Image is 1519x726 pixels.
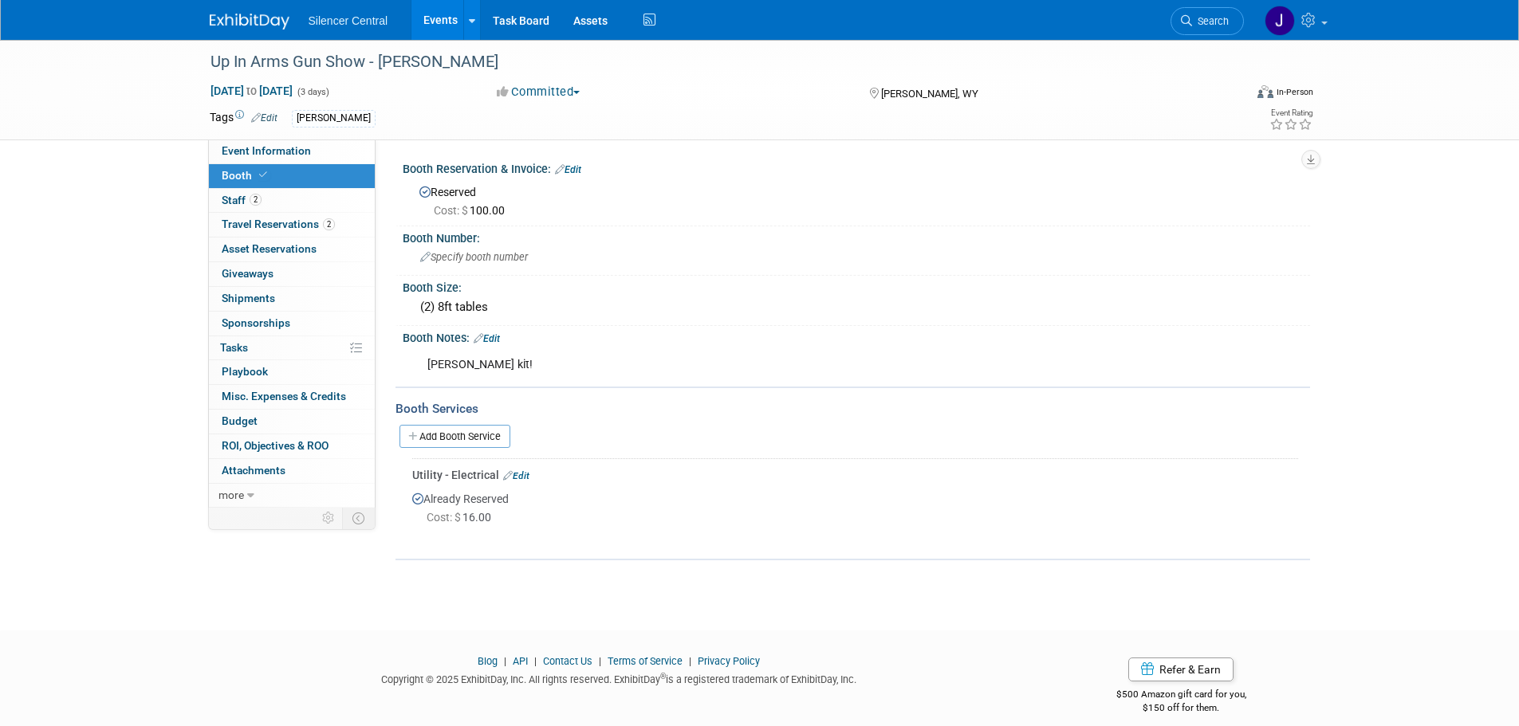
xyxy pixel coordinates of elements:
div: Booth Reservation & Invoice: [403,157,1310,178]
span: Cost: $ [427,511,462,524]
a: Travel Reservations2 [209,213,375,237]
div: Event Rating [1269,109,1312,117]
div: (2) 8ft tables [415,295,1298,320]
span: Travel Reservations [222,218,335,230]
span: Shipments [222,292,275,304]
span: 2 [250,194,262,206]
div: [PERSON_NAME] [292,110,376,127]
div: Up In Arms Gun Show - [PERSON_NAME] [205,48,1220,77]
a: Edit [555,164,581,175]
span: Attachments [222,464,285,477]
a: Budget [209,410,375,434]
sup: ® [660,672,666,681]
td: Personalize Event Tab Strip [315,508,343,528]
div: In-Person [1276,86,1313,98]
span: [DATE] [DATE] [210,84,293,98]
a: Shipments [209,287,375,311]
span: Staff [222,194,262,206]
a: Asset Reservations [209,237,375,261]
span: 2 [323,218,335,230]
span: Misc. Expenses & Credits [222,390,346,402]
span: 16.00 [427,511,498,524]
a: Sponsorships [209,312,375,336]
span: Asset Reservations [222,242,317,255]
span: Cost: $ [434,204,470,217]
div: Reserved [415,180,1298,218]
img: Jessica Crawford [1265,6,1295,36]
a: Booth [209,164,375,188]
a: Staff2 [209,189,375,213]
button: Committed [491,84,586,100]
a: ROI, Objectives & ROO [209,434,375,458]
a: Tasks [209,336,375,360]
a: more [209,484,375,508]
span: Budget [222,414,258,427]
a: Blog [478,655,498,667]
a: Edit [474,333,500,344]
div: Booth Number: [403,226,1310,246]
span: | [685,655,695,667]
a: API [513,655,528,667]
span: | [500,655,510,667]
span: Giveaways [222,267,273,280]
span: Search [1192,15,1229,27]
a: Edit [251,112,277,124]
div: Booth Notes: [403,326,1310,347]
a: Contact Us [543,655,592,667]
a: Refer & Earn [1128,657,1234,681]
a: Terms of Service [608,655,683,667]
td: Tags [210,109,277,128]
td: Toggle Event Tabs [342,508,375,528]
span: Playbook [222,365,268,378]
a: Edit [503,470,529,481]
span: 100.00 [434,204,511,217]
a: Misc. Expenses & Credits [209,385,375,409]
span: Booth [222,169,270,182]
span: Specify booth number [420,251,528,263]
span: Tasks [220,341,248,354]
span: Event Information [222,144,311,157]
a: Search [1171,7,1244,35]
i: Booth reservation complete [259,171,267,179]
img: ExhibitDay [210,14,289,29]
div: $500 Amazon gift card for you, [1053,677,1310,714]
span: Sponsorships [222,316,290,329]
div: $150 off for them. [1053,701,1310,715]
span: more [218,489,244,501]
a: Add Booth Service [399,425,510,448]
span: to [244,84,259,97]
div: Booth Size: [403,276,1310,296]
a: Privacy Policy [698,655,760,667]
img: Format-Inperson.png [1257,85,1273,98]
span: ROI, Objectives & ROO [222,439,329,452]
div: Already Reserved [412,483,1298,540]
span: [PERSON_NAME], WY [881,88,978,100]
span: | [595,655,605,667]
a: Giveaways [209,262,375,286]
div: Event Format [1150,83,1314,107]
span: | [530,655,541,667]
span: (3 days) [296,87,329,97]
a: Attachments [209,459,375,483]
div: Copyright © 2025 ExhibitDay, Inc. All rights reserved. ExhibitDay is a registered trademark of Ex... [210,669,1029,687]
a: Event Information [209,139,375,163]
div: Utility - Electrical [412,467,1298,483]
span: Silencer Central [309,14,388,27]
a: Playbook [209,360,375,384]
div: [PERSON_NAME] kit! [416,349,1135,381]
div: Booth Services [395,400,1310,418]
